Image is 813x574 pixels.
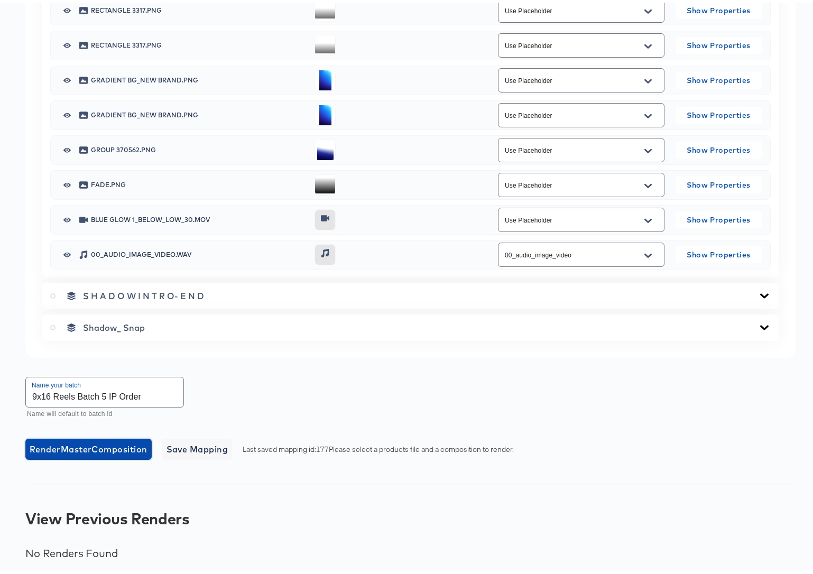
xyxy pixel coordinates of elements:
[167,439,228,454] span: Save Mapping
[91,214,307,220] span: Blue Glow 1_Below_Low_30.mov
[640,35,656,52] button: Open
[25,436,796,457] div: Last saved mapping id: 177 Please select a products file and a composition to render.
[680,106,757,119] span: Show Properties
[676,34,762,51] button: Show Properties
[83,288,204,299] span: S H A D O W I N T R O- E N D
[91,144,307,151] span: Group 370562.png
[680,211,757,224] span: Show Properties
[680,141,757,154] span: Show Properties
[83,320,145,330] span: Shadow_ Snap
[676,139,762,156] button: Show Properties
[91,75,307,81] span: Gradient BG_new brand.png
[640,105,656,122] button: Open
[25,507,796,524] div: View Previous Renders
[162,436,233,457] button: Save Mapping
[676,104,762,121] button: Show Properties
[91,179,307,186] span: Fade.png
[676,209,762,226] button: Show Properties
[640,1,656,17] button: Open
[25,544,796,557] div: No Renders Found
[676,174,762,191] button: Show Properties
[640,210,656,227] button: Open
[640,175,656,192] button: Open
[30,439,147,454] span: Render Master Composition
[676,69,762,86] button: Show Properties
[91,5,307,11] span: Rectangle 3317.png
[27,406,177,417] p: Name will default to batch id
[680,71,757,85] span: Show Properties
[25,436,152,457] button: RenderMasterComposition
[680,36,757,50] span: Show Properties
[640,70,656,87] button: Open
[640,245,656,262] button: Open
[91,40,307,46] span: Rectangle 3317.png
[640,140,656,157] button: Open
[680,246,757,259] span: Show Properties
[91,109,307,116] span: Gradient BG_new brand.png
[680,2,757,15] span: Show Properties
[91,249,307,255] span: 00_audio_image_video.wav
[676,244,762,261] button: Show Properties
[680,176,757,189] span: Show Properties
